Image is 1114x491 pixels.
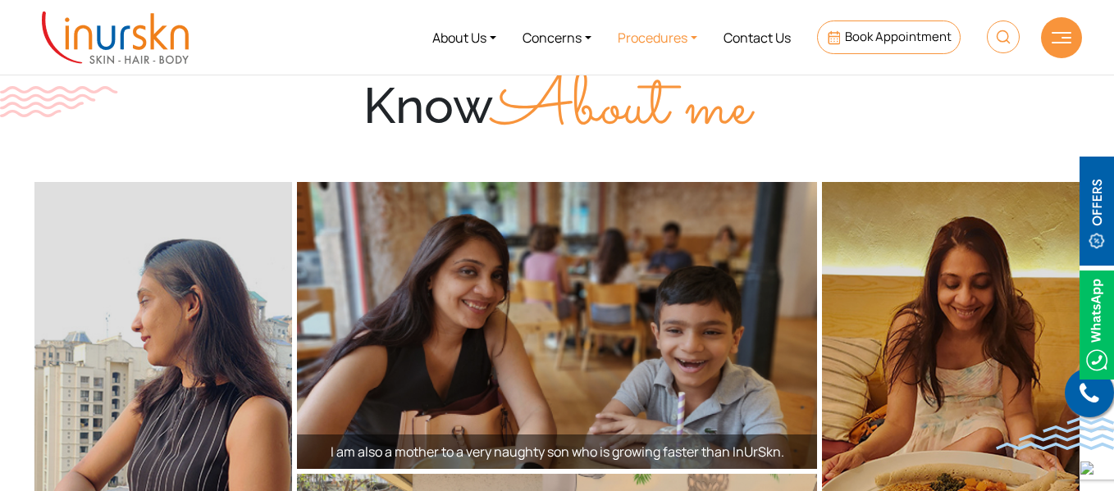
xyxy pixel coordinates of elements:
[42,11,189,64] img: inurskn-logo
[1080,461,1093,475] img: up-blue-arrow.svg
[1080,271,1114,380] img: Whatsappicon
[32,17,1082,138] div: Some Things to Know
[1080,157,1114,266] img: offerBt
[605,7,710,68] a: Procedures
[845,28,952,45] span: Book Appointment
[509,7,605,68] a: Concerns
[305,443,809,461] p: I am also a mother to a very naughty son who is growing faster than InUrSkn.
[710,7,804,68] a: Contact Us
[996,417,1114,450] img: bluewave
[493,54,751,162] span: About me
[1080,314,1114,332] a: Whatsappicon
[419,7,509,68] a: About Us
[1052,32,1071,43] img: hamLine.svg
[817,20,961,54] a: Book Appointment
[987,20,1020,53] img: HeaderSearch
